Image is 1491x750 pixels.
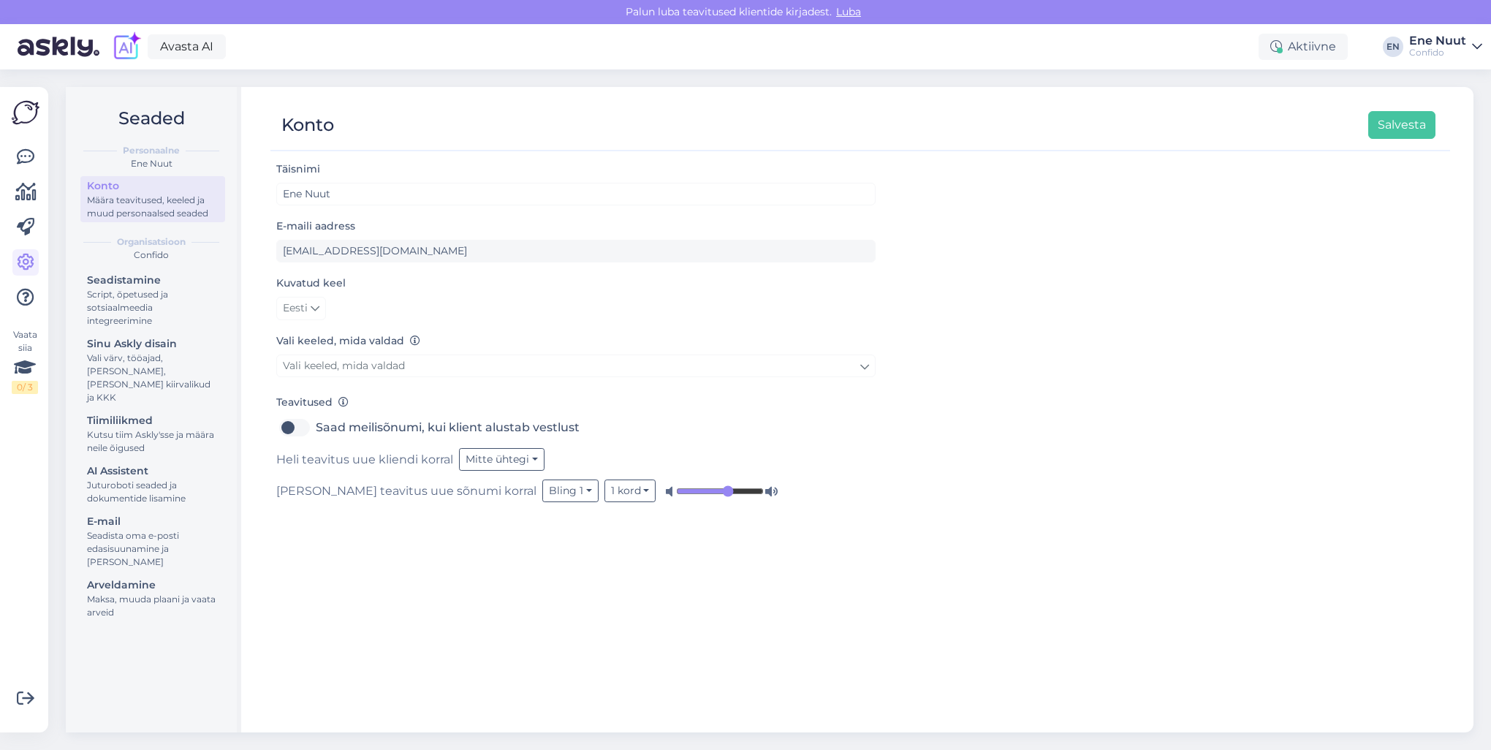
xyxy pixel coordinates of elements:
button: Salvesta [1368,111,1435,139]
div: Confido [1409,47,1466,58]
span: Eesti [283,300,308,317]
h2: Seaded [77,105,225,132]
label: Teavitused [276,395,349,410]
div: Konto [281,111,334,139]
button: Mitte ühtegi [459,448,545,471]
div: Seadista oma e-posti edasisuunamine ja [PERSON_NAME] [87,529,219,569]
div: Ene Nuut [1409,35,1466,47]
div: [PERSON_NAME] teavitus uue sõnumi korral [276,480,876,502]
label: Kuvatud keel [276,276,346,291]
label: Vali keeled, mida valdad [276,333,420,349]
a: Ene NuutConfido [1409,35,1482,58]
input: Sisesta e-maili aadress [276,240,876,262]
b: Organisatsioon [117,235,186,249]
a: E-mailSeadista oma e-posti edasisuunamine ja [PERSON_NAME] [80,512,225,571]
a: Vali keeled, mida valdad [276,355,876,377]
div: Maksa, muuda plaani ja vaata arveid [87,593,219,619]
label: Saad meilisõnumi, kui klient alustab vestlust [316,416,580,439]
a: Sinu Askly disainVali värv, tööajad, [PERSON_NAME], [PERSON_NAME] kiirvalikud ja KKK [80,334,225,406]
div: EN [1383,37,1403,57]
div: Ene Nuut [77,157,225,170]
div: Heli teavitus uue kliendi korral [276,448,876,471]
div: Arveldamine [87,577,219,593]
span: Vali keeled, mida valdad [283,359,405,372]
div: Tiimiliikmed [87,413,219,428]
a: ArveldamineMaksa, muuda plaani ja vaata arveid [80,575,225,621]
label: E-maili aadress [276,219,355,234]
button: 1 kord [604,480,656,502]
div: Script, õpetused ja sotsiaalmeedia integreerimine [87,288,219,327]
div: Sinu Askly disain [87,336,219,352]
div: 0 / 3 [12,381,38,394]
div: AI Assistent [87,463,219,479]
div: Vali värv, tööajad, [PERSON_NAME], [PERSON_NAME] kiirvalikud ja KKK [87,352,219,404]
img: explore-ai [111,31,142,62]
img: Askly Logo [12,99,39,126]
div: Aktiivne [1259,34,1348,60]
div: Vaata siia [12,328,38,394]
div: Seadistamine [87,273,219,288]
label: Täisnimi [276,162,320,177]
b: Personaalne [123,144,180,157]
a: SeadistamineScript, õpetused ja sotsiaalmeedia integreerimine [80,270,225,330]
div: Määra teavitused, keeled ja muud personaalsed seaded [87,194,219,220]
button: Bling 1 [542,480,599,502]
span: Luba [832,5,865,18]
a: KontoMäära teavitused, keeled ja muud personaalsed seaded [80,176,225,222]
a: TiimiliikmedKutsu tiim Askly'sse ja määra neile õigused [80,411,225,457]
div: Juturoboti seaded ja dokumentide lisamine [87,479,219,505]
div: E-mail [87,514,219,529]
input: Sisesta nimi [276,183,876,205]
div: Confido [77,249,225,262]
div: Konto [87,178,219,194]
div: Kutsu tiim Askly'sse ja määra neile õigused [87,428,219,455]
a: AI AssistentJuturoboti seaded ja dokumentide lisamine [80,461,225,507]
a: Avasta AI [148,34,226,59]
a: Eesti [276,297,326,320]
